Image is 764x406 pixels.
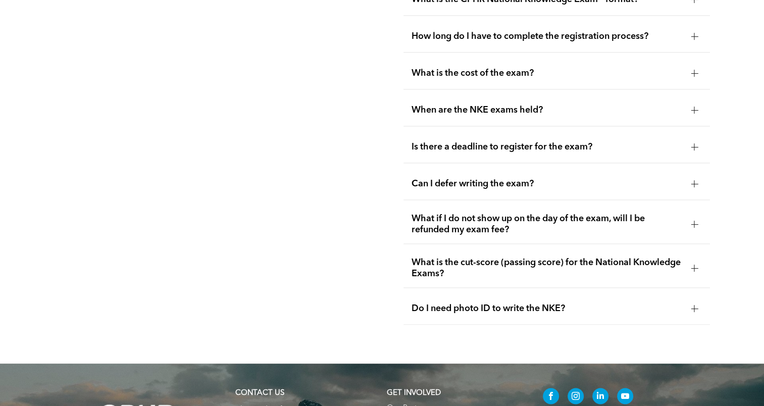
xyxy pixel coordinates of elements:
[412,257,683,279] span: What is the cut-score (passing score) for the National Knowledge Exams?
[412,105,683,116] span: When are the NKE exams held?
[412,141,683,153] span: Is there a deadline to register for the exam?
[412,213,683,235] span: What if I do not show up on the day of the exam, will I be refunded my exam fee?
[412,31,683,42] span: How long do I have to complete the registration process?
[387,389,441,397] span: GET INVOLVED
[235,389,284,397] a: CONTACT US
[412,68,683,79] span: What is the cost of the exam?
[412,178,683,189] span: Can I defer writing the exam?
[412,303,683,314] span: Do I need photo ID to write the NKE?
